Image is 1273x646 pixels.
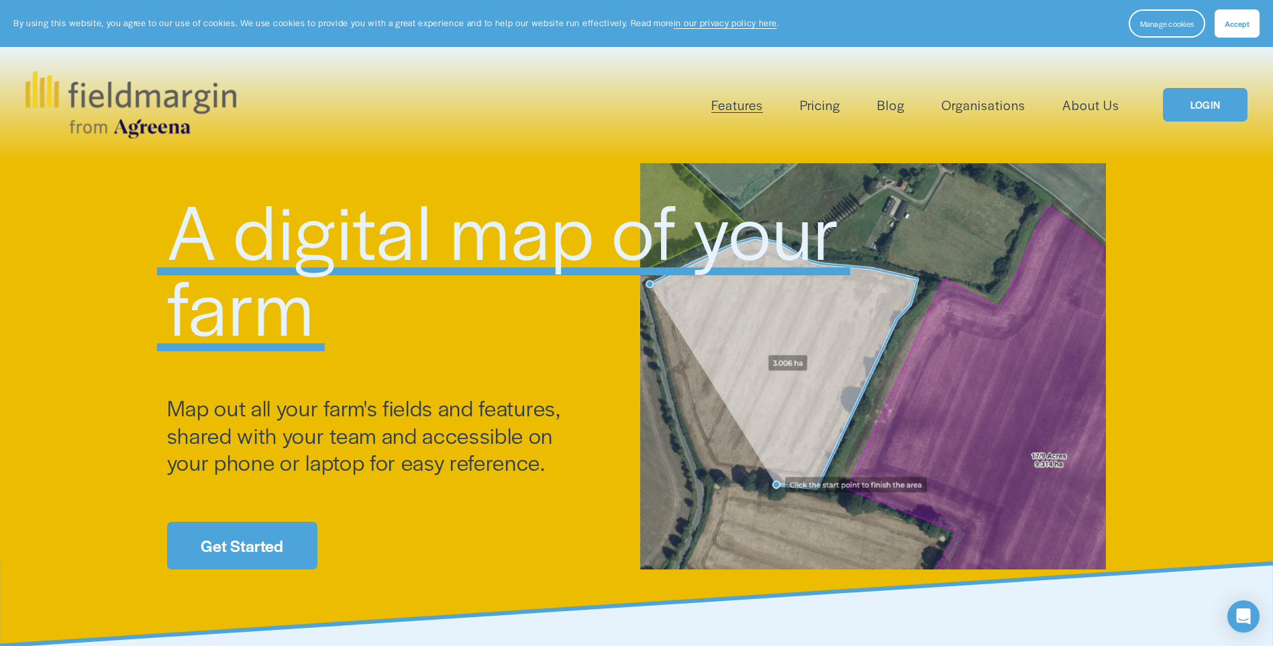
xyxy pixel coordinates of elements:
div: Open Intercom Messenger [1227,600,1260,633]
a: Organisations [941,94,1025,116]
a: Get Started [167,522,317,569]
span: Map out all your farm's fields and features, shared with your team and accessible on your phone o... [167,392,566,477]
button: Accept [1215,9,1260,38]
img: fieldmargin.com [26,71,236,138]
span: Accept [1225,18,1250,29]
a: Blog [877,94,905,116]
span: A digital map of your farm [167,175,858,358]
span: Features [711,95,763,115]
button: Manage cookies [1129,9,1205,38]
a: in our privacy policy here [674,17,777,29]
a: LOGIN [1163,88,1247,122]
a: Pricing [800,94,840,116]
a: About Us [1062,94,1119,116]
a: folder dropdown [711,94,763,116]
span: Manage cookies [1140,18,1194,29]
p: By using this website, you agree to our use of cookies. We use cookies to provide you with a grea... [13,17,779,30]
